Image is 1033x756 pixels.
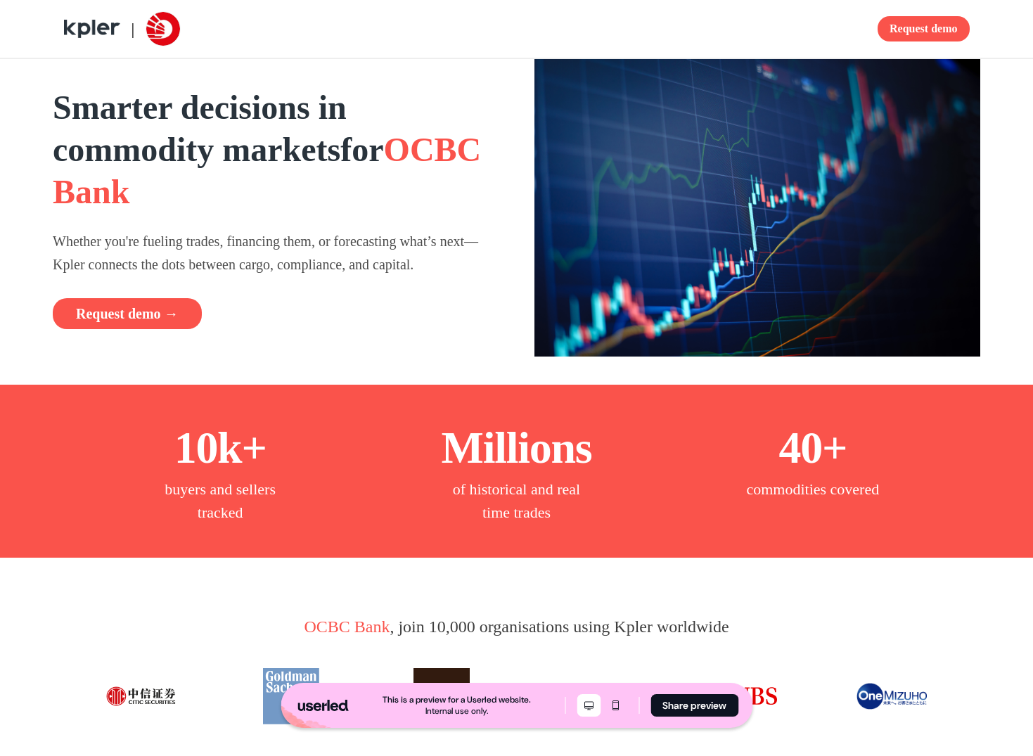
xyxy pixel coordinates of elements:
p: buyers and sellers tracked [150,478,290,524]
div: Internal use only. [425,705,488,717]
p: 10k+ [174,418,267,478]
button: Mobile mode [603,694,627,717]
p: , join 10,000 organisations using Kpler worldwide [304,614,729,639]
button: Desktop mode [577,694,601,717]
p: Whether you're fueling trades, financing them, or forecasting what’s next—Kpler connects the dots... [53,230,499,276]
p: 40+ [779,418,847,478]
strong: Smarter decisions in commodity markets [53,89,347,168]
p: Millions [442,418,592,478]
div: This is a preview for a Userled website. [383,694,531,705]
p: of historical and real time trades [446,478,586,524]
span: OCBC Bank [304,617,390,636]
button: Share preview [650,694,738,717]
p: commodities covered [746,478,879,501]
button: Request demo [878,16,969,41]
span: | [131,20,135,38]
h1: for [53,87,499,213]
button: Request demo → [53,298,202,329]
